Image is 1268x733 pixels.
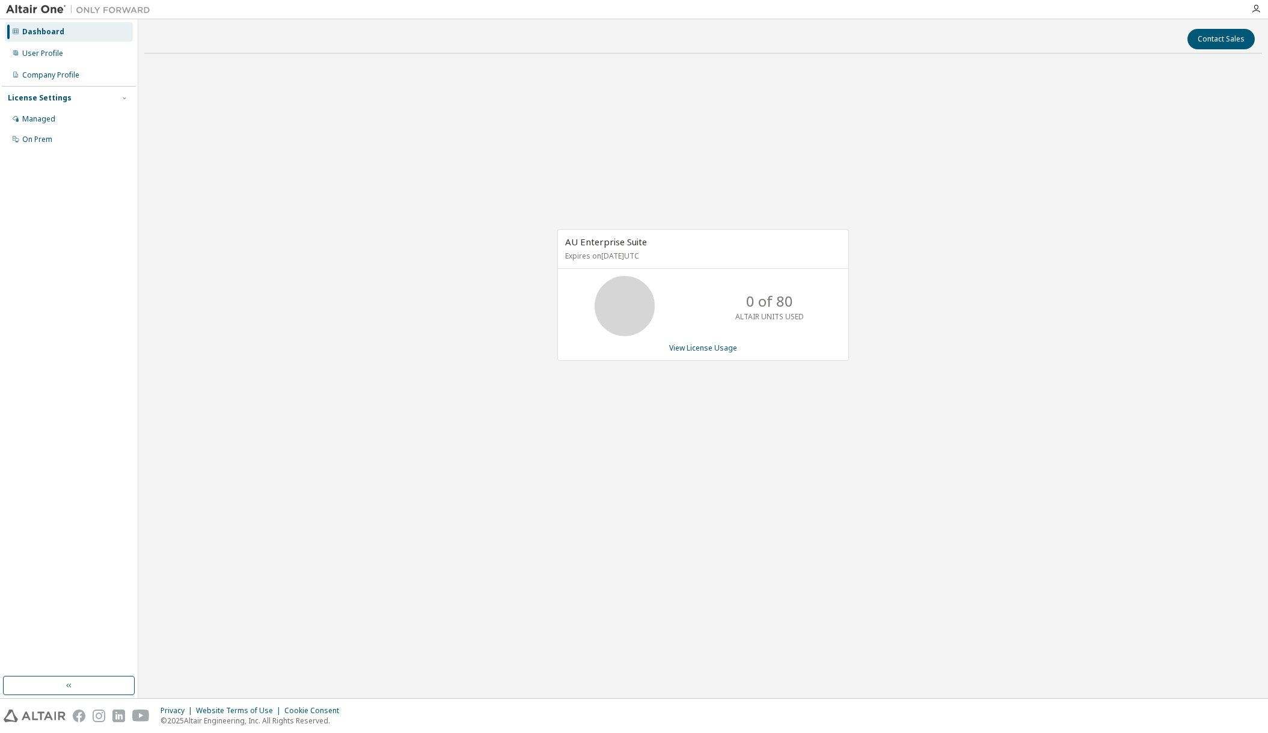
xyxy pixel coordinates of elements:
div: User Profile [22,49,63,58]
p: Expires on [DATE] UTC [565,251,838,261]
div: On Prem [22,135,52,144]
p: © 2025 Altair Engineering, Inc. All Rights Reserved. [161,716,346,726]
img: linkedin.svg [112,710,125,722]
div: Privacy [161,706,196,716]
img: altair_logo.svg [4,710,66,722]
img: facebook.svg [73,710,85,722]
p: 0 of 80 [746,291,793,311]
div: Company Profile [22,70,79,80]
img: youtube.svg [132,710,150,722]
div: Managed [22,114,55,124]
button: Contact Sales [1187,29,1255,49]
a: View License Usage [669,343,737,353]
div: Website Terms of Use [196,706,284,716]
p: ALTAIR UNITS USED [735,311,804,322]
img: instagram.svg [93,710,105,722]
img: Altair One [6,4,156,16]
span: AU Enterprise Suite [565,236,647,248]
div: Dashboard [22,27,64,37]
div: License Settings [8,93,72,103]
div: Cookie Consent [284,706,346,716]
